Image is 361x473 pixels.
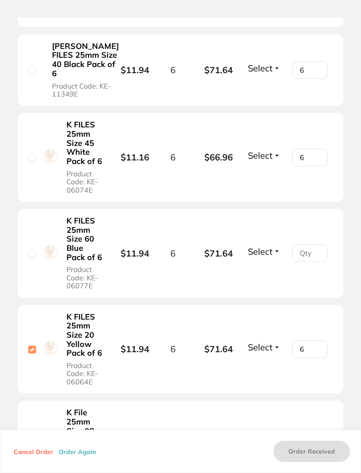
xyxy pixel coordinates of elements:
[196,248,242,258] b: $71.64
[248,63,273,74] span: Select
[66,408,104,454] b: K File 25mm Size 08 Grey Pack of 6
[170,65,176,75] span: 6
[43,245,57,260] img: K FILES 25mm Size 60 Blue Pack of 6
[66,216,104,262] b: K FILES 25mm Size 60 Blue Pack of 6
[43,149,57,164] img: K FILES 25mm Size 45 White Pack of 6
[121,343,149,354] b: $11.94
[248,342,273,353] span: Select
[66,313,104,358] b: K FILES 25mm Size 20 Yellow Pack of 6
[245,246,283,257] button: Select
[66,120,104,166] b: K FILES 25mm Size 45 White Pack of 6
[245,63,283,74] button: Select
[52,42,119,78] b: [PERSON_NAME] FILES 25mm Size 40 Black Pack of 6
[64,216,107,291] button: K FILES 25mm Size 60 Blue Pack of 6 Product Code: KE-06077E
[245,150,283,161] button: Select
[66,361,104,386] span: Product Code: KE-06064E
[52,82,119,98] span: Product Code: KE-11349E
[170,248,176,258] span: 6
[56,447,99,455] button: Order Again
[43,341,57,355] img: K FILES 25mm Size 20 Yellow Pack of 6
[11,447,56,455] button: Cancel Order
[196,152,242,162] b: $66.96
[170,152,176,162] span: 6
[292,149,328,166] input: Qty
[121,64,149,75] b: $11.94
[170,344,176,354] span: 6
[292,340,328,358] input: Qty
[52,3,119,19] span: Product Code: KE-12766E
[121,248,149,259] b: $11.94
[292,244,328,262] input: Qty
[248,150,273,161] span: Select
[64,312,107,387] button: K FILES 25mm Size 20 Yellow Pack of 6 Product Code: KE-06064E
[64,120,107,194] button: K FILES 25mm Size 45 White Pack of 6 Product Code: KE-06074E
[273,441,350,462] button: Order Received
[248,246,273,257] span: Select
[245,342,283,353] button: Select
[49,41,122,99] button: [PERSON_NAME] FILES 25mm Size 40 Black Pack of 6 Product Code: KE-11349E
[66,265,104,290] span: Product Code: KE-06077E
[66,170,104,194] span: Product Code: KE-06074E
[196,65,242,75] b: $71.64
[121,152,149,163] b: $11.16
[196,344,242,354] b: $71.64
[292,61,328,79] input: Qty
